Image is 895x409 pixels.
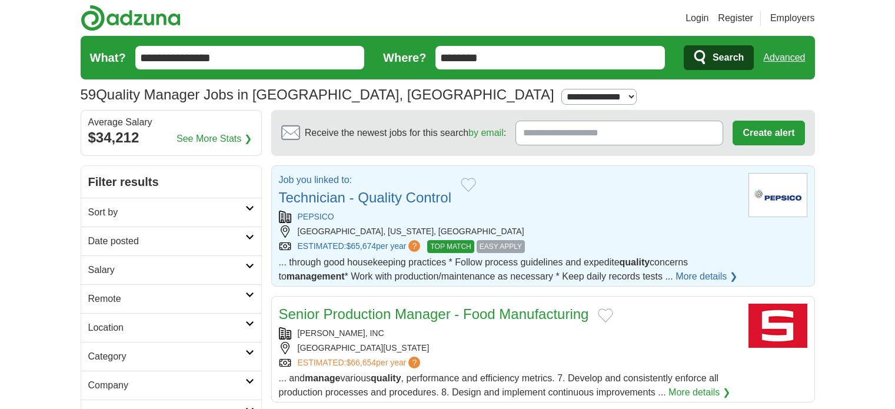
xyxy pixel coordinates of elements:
[279,306,589,322] a: Senior Production Manager - Food Manufacturing
[279,225,739,238] div: [GEOGRAPHIC_DATA], [US_STATE], [GEOGRAPHIC_DATA]
[81,255,261,284] a: Salary
[298,357,423,369] a: ESTIMATED:$66,654per year?
[346,241,376,251] span: $65,674
[88,127,254,148] div: $34,212
[383,49,426,66] label: Where?
[763,46,805,69] a: Advanced
[346,358,376,367] span: $66,654
[477,240,525,253] span: EASY APPLY
[279,189,451,205] a: Technician - Quality Control
[684,45,754,70] button: Search
[686,11,708,25] a: Login
[81,198,261,227] a: Sort by
[598,308,613,322] button: Add to favorite jobs
[81,371,261,400] a: Company
[279,373,719,397] span: ... and various , performance and efficiency metrics. 7. Develop and consistently enforce all pro...
[371,373,401,383] strong: quality
[88,350,245,364] h2: Category
[88,378,245,393] h2: Company
[748,173,807,217] img: PepsiCo logo
[88,234,245,248] h2: Date posted
[88,321,245,335] h2: Location
[305,373,340,383] strong: manage
[177,132,252,146] a: See More Stats ❯
[733,121,804,145] button: Create alert
[668,385,730,400] a: More details ❯
[408,240,420,252] span: ?
[81,5,181,31] img: Adzuna logo
[81,313,261,342] a: Location
[620,257,650,267] strong: quality
[279,257,688,281] span: ... through good housekeeping practices * Follow process guidelines and expedite concerns to * Wo...
[88,118,254,127] div: Average Salary
[88,263,245,277] h2: Salary
[718,11,753,25] a: Register
[279,173,451,187] p: Job you linked to:
[298,212,334,221] a: PEPSICO
[81,284,261,313] a: Remote
[468,128,504,138] a: by email
[81,342,261,371] a: Category
[90,49,126,66] label: What?
[461,178,476,192] button: Add to favorite jobs
[676,270,737,284] a: More details ❯
[88,292,245,306] h2: Remote
[88,205,245,220] h2: Sort by
[408,357,420,368] span: ?
[713,46,744,69] span: Search
[287,271,345,281] strong: management
[770,11,815,25] a: Employers
[279,342,739,354] div: [GEOGRAPHIC_DATA][US_STATE]
[298,240,423,253] a: ESTIMATED:$65,674per year?
[81,227,261,255] a: Date posted
[298,328,384,338] a: [PERSON_NAME], INC
[427,240,474,253] span: TOP MATCH
[81,87,554,102] h1: Quality Manager Jobs in [GEOGRAPHIC_DATA], [GEOGRAPHIC_DATA]
[81,166,261,198] h2: Filter results
[748,304,807,348] img: Sheetz logo
[81,84,97,105] span: 59
[305,126,506,140] span: Receive the newest jobs for this search :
